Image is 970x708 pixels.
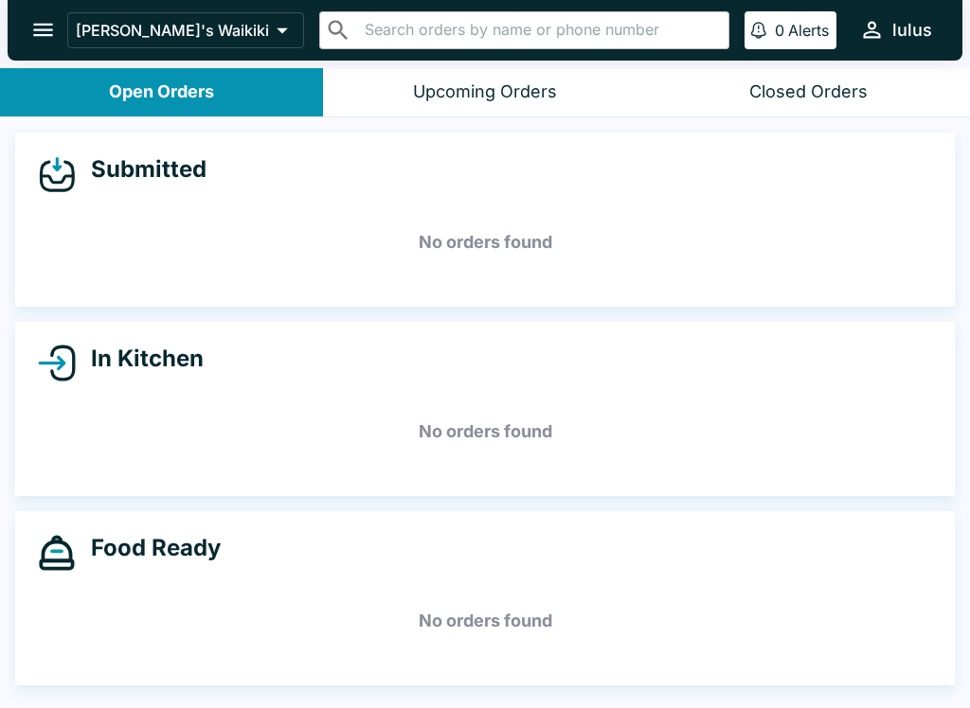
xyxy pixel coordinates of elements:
div: Closed Orders [749,81,868,103]
input: Search orders by name or phone number [359,17,721,44]
button: [PERSON_NAME]'s Waikiki [67,12,304,48]
h4: Submitted [76,155,207,184]
button: open drawer [19,6,67,54]
button: lulus [852,9,940,50]
h4: Food Ready [76,534,221,562]
p: [PERSON_NAME]'s Waikiki [76,21,269,40]
div: lulus [892,19,932,42]
h4: In Kitchen [76,345,204,373]
h5: No orders found [38,208,932,276]
div: Upcoming Orders [413,81,557,103]
h5: No orders found [38,398,932,466]
p: Alerts [788,21,829,40]
div: Open Orders [109,81,214,103]
p: 0 [775,21,784,40]
h5: No orders found [38,587,932,655]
